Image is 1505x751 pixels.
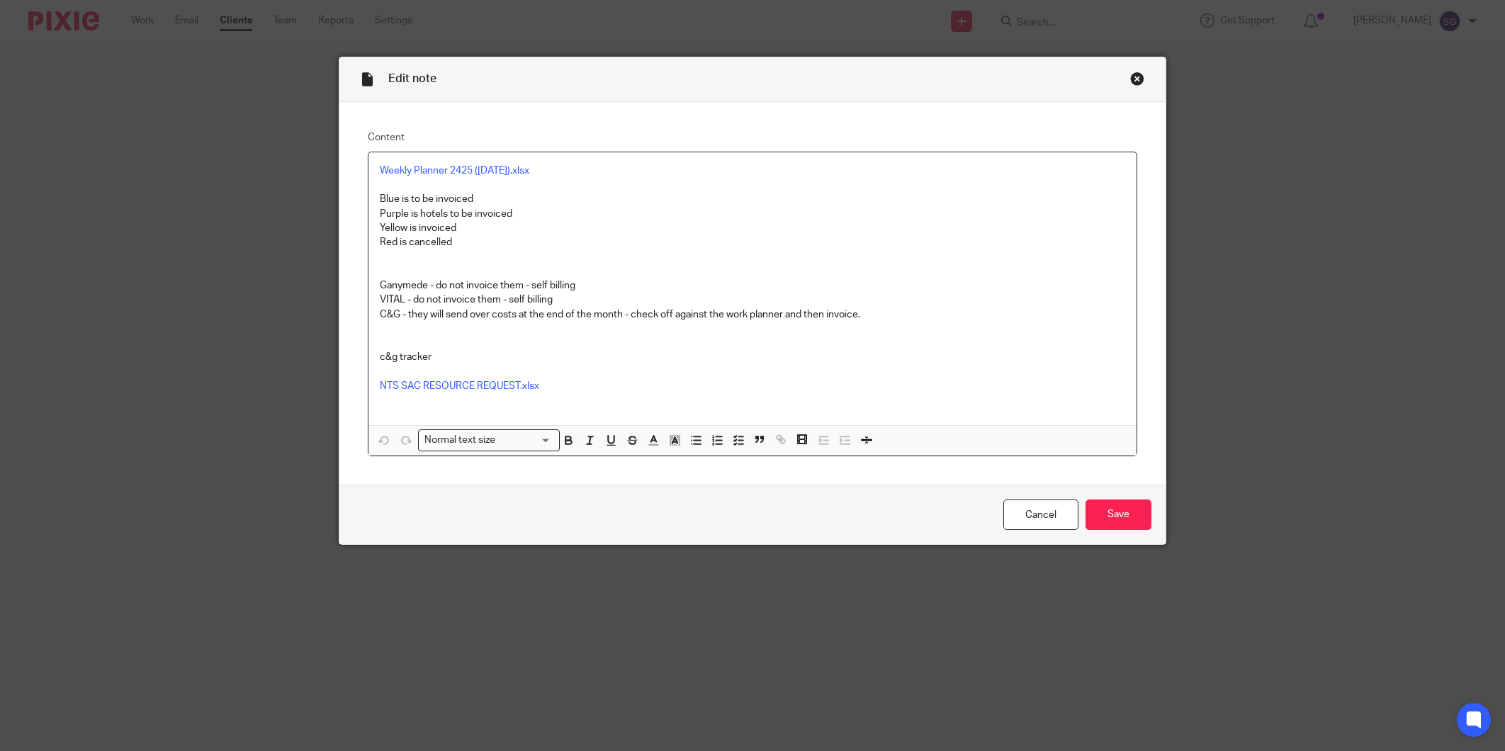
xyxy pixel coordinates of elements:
p: Blue is to be invoiced [380,192,1125,206]
p: C&G - they will send over costs at the end of the month - check off against the work planner and ... [380,307,1125,322]
p: Ganymede - do not invoice them - self billing [380,278,1125,293]
p: VITAL - do not invoice them - self billing [380,293,1125,307]
a: Weekly Planner 2425 ([DATE]).xlsx [380,166,529,176]
span: Edit note [388,73,436,84]
p: Red is cancelled [380,235,1125,249]
a: NTS SAC RESOURCE REQUEST.xlsx [380,381,539,391]
input: Search for option [500,433,551,448]
label: Content [368,130,1137,145]
p: c&g tracker [380,350,1125,364]
input: Save [1086,499,1151,530]
div: Close this dialog window [1130,72,1144,86]
span: Normal text size [422,433,499,448]
p: Yellow is invoiced [380,221,1125,235]
a: Cancel [1003,499,1078,530]
p: Purple is hotels to be invoiced [380,207,1125,221]
div: Search for option [418,429,560,451]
